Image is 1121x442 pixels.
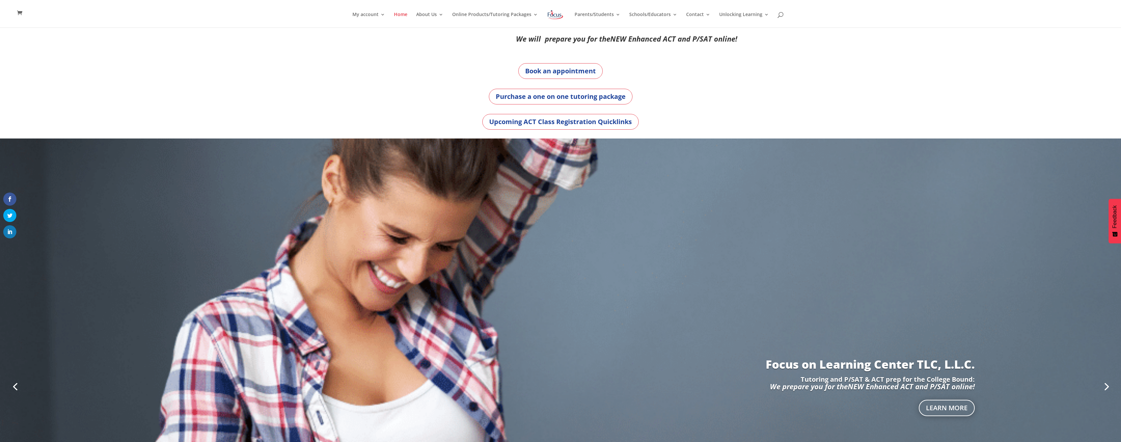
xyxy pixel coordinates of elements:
[482,114,639,130] a: Upcoming ACT Class Registration Quicklinks
[719,12,769,28] a: Unlocking Learning
[146,376,975,383] p: Tutoring and P/SAT & ACT prep for the College Bound:
[518,63,603,79] a: Book an appointment
[416,12,443,28] a: About Us
[452,12,538,28] a: Online Products/Tutoring Packages
[919,400,975,416] a: Learn More
[1109,199,1121,243] button: Feedback - Show survey
[1112,205,1118,228] span: Feedback
[394,12,407,28] a: Home
[848,381,975,391] em: NEW Enhanced ACT and P/SAT online!
[547,9,564,21] img: Focus on Learning
[516,34,610,44] em: We will prepare you for the
[770,381,848,391] em: We prepare you for the
[686,12,710,28] a: Contact
[610,34,737,44] em: NEW Enhanced ACT and P/SAT online!
[352,12,385,28] a: My account
[575,12,620,28] a: Parents/Students
[489,89,632,104] a: Purchase a one on one tutoring package
[629,12,677,28] a: Schools/Educators
[766,357,975,372] a: Focus on Learning Center TLC, L.L.C.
